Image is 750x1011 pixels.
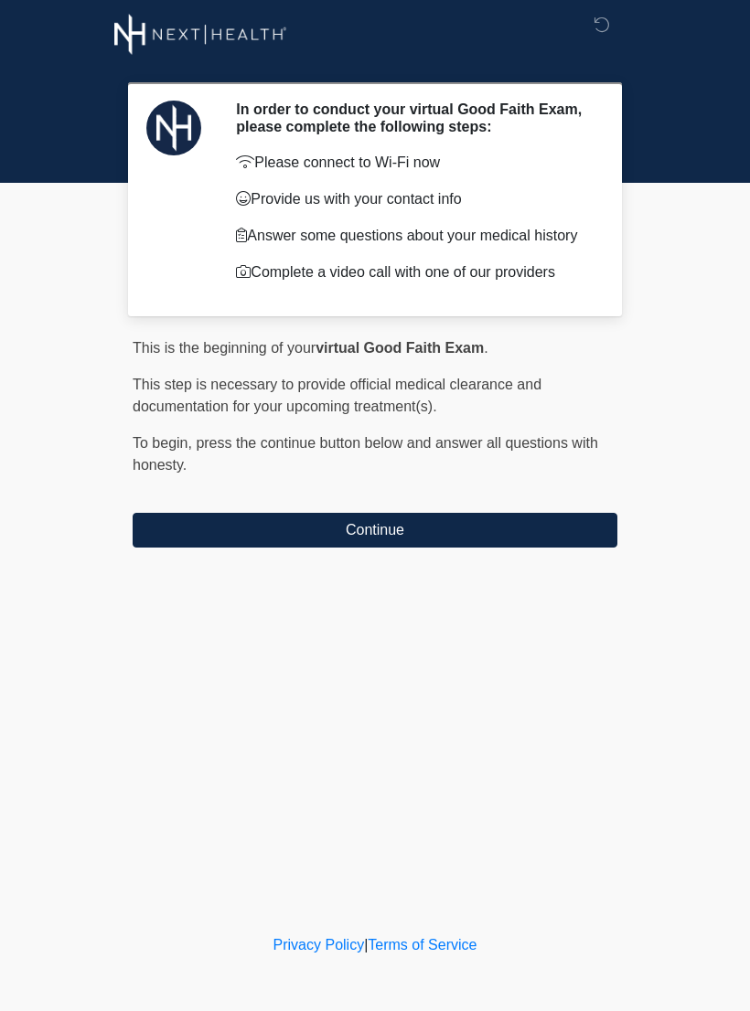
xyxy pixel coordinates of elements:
p: Complete a video call with one of our providers [236,261,590,283]
p: Please connect to Wi-Fi now [236,152,590,174]
h2: In order to conduct your virtual Good Faith Exam, please complete the following steps: [236,101,590,135]
button: Continue [133,513,617,548]
a: Privacy Policy [273,937,365,952]
span: This is the beginning of your [133,340,316,356]
p: Answer some questions about your medical history [236,225,590,247]
img: Agent Avatar [146,101,201,155]
span: press the continue button below and answer all questions with honesty. [133,435,598,473]
p: Provide us with your contact info [236,188,590,210]
span: . [484,340,487,356]
span: This step is necessary to provide official medical clearance and documentation for your upcoming ... [133,377,541,414]
span: To begin, [133,435,196,451]
a: | [364,937,368,952]
a: Terms of Service [368,937,477,952]
strong: virtual Good Faith Exam [316,340,484,356]
img: Next-Health Montecito Logo [114,14,287,55]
